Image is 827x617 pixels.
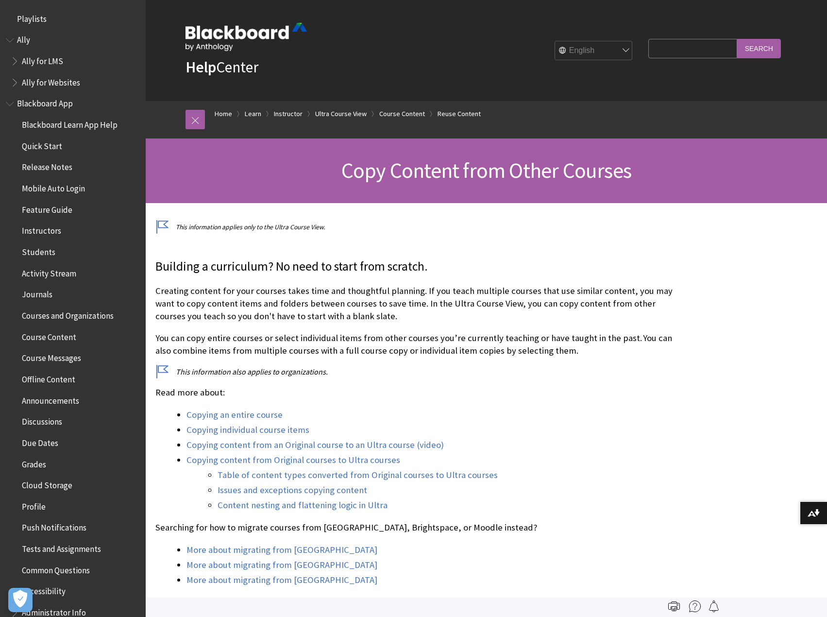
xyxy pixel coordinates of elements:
a: Course Content [379,108,425,120]
span: Course Content [22,329,76,342]
span: Courses and Organizations [22,308,114,321]
span: Mobile Auto Login [22,180,85,193]
select: Site Language Selector [555,41,633,61]
p: This information also applies to organizations. [155,366,674,377]
span: Accessibility [22,583,66,597]
a: Copying an entire course [186,409,283,421]
span: Grades [22,456,46,469]
img: Follow this page [708,600,720,612]
span: Blackboard App [17,96,73,109]
a: Issues and exceptions copying content [218,484,367,496]
span: Ally for LMS [22,53,63,66]
a: Table of content types converted from Original courses to Ultra courses [218,469,498,481]
a: HelpCenter [186,57,258,77]
p: You can copy entire courses or select individual items from other courses you’re currently teachi... [155,332,674,357]
a: Ultra Course View [315,108,367,120]
span: Push Notifications [22,520,86,533]
a: Instructor [274,108,303,120]
strong: Help [186,57,216,77]
span: Quick Start [22,138,62,151]
nav: Book outline for Playlists [6,11,140,27]
span: Copy Content from Other Courses [341,157,631,184]
span: Students [22,244,55,257]
span: Profile [22,498,46,512]
img: Blackboard by Anthology [186,23,307,51]
a: Content nesting and flattening logic in Ultra [218,499,388,511]
a: More about migrating from [GEOGRAPHIC_DATA] [186,574,377,586]
button: Open Preferences [8,588,33,612]
span: Blackboard Learn App Help [22,117,118,130]
p: Read more about: [155,386,674,399]
span: Release Notes [22,159,72,172]
a: Learn [245,108,261,120]
p: Searching for how to migrate courses from [GEOGRAPHIC_DATA], Brightspace, or Moodle instead? [155,521,674,534]
span: Cloud Storage [22,477,72,490]
a: More about migrating from [GEOGRAPHIC_DATA] [186,544,377,556]
span: Due Dates [22,435,58,448]
img: More help [689,600,701,612]
span: Instructors [22,223,61,236]
span: Ally [17,32,30,45]
input: Search [737,39,781,58]
img: Print [668,600,680,612]
a: Copying content from Original courses to Ultra courses [186,454,400,466]
a: More about migrating from [GEOGRAPHIC_DATA] [186,559,377,571]
a: Copying content from an Original course to an Ultra course (video) [186,439,444,451]
span: Offline Content [22,371,75,384]
span: Feature Guide [22,202,72,215]
p: This information applies only to the Ultra Course View. [155,223,674,232]
span: Journals [22,287,52,300]
a: Copying individual course items [186,424,309,436]
p: Creating content for your courses takes time and thoughtful planning. If you teach multiple cours... [155,285,674,323]
p: Building a curriculum? No need to start from scratch. [155,258,674,275]
a: Home [215,108,232,120]
nav: Book outline for Anthology Ally Help [6,32,140,91]
span: Common Questions [22,562,90,575]
span: Tests and Assignments [22,541,101,554]
a: Reuse Content [438,108,481,120]
span: Discussions [22,413,62,427]
span: Ally for Websites [22,74,80,87]
span: Announcements [22,393,79,406]
span: Activity Stream [22,265,76,278]
span: Playlists [17,11,47,24]
span: Course Messages [22,350,81,363]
